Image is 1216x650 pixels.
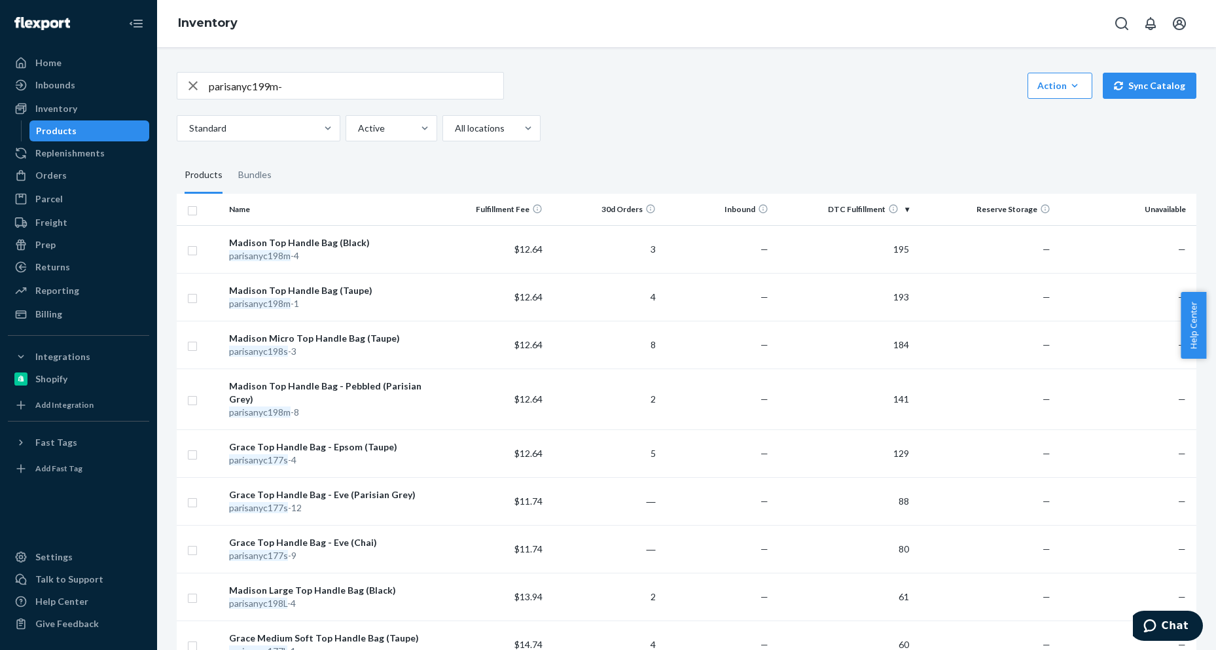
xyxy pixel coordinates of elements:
[548,273,660,321] td: 4
[229,502,288,513] em: parisanyc177s
[35,192,63,206] div: Parcel
[760,393,768,405] span: —
[35,79,75,92] div: Inbounds
[774,369,914,429] td: 141
[35,102,77,115] div: Inventory
[548,573,660,621] td: 2
[8,613,149,634] button: Give Feedback
[229,249,430,262] div: -4
[774,573,914,621] td: 61
[229,488,430,501] div: Grace Top Handle Bag - Eve (Parisian Grey)
[1043,639,1050,650] span: —
[8,547,149,568] a: Settings
[35,399,94,410] div: Add Integration
[1166,10,1192,37] button: Open account menu
[514,639,543,650] span: $14.74
[8,569,149,590] button: Talk to Support
[8,369,149,389] a: Shopify
[35,284,79,297] div: Reporting
[35,238,56,251] div: Prep
[1178,393,1186,405] span: —
[8,189,149,209] a: Parcel
[1109,10,1135,37] button: Open Search Box
[760,639,768,650] span: —
[123,10,149,37] button: Close Navigation
[1137,10,1164,37] button: Open notifications
[35,463,82,474] div: Add Fast Tag
[229,236,430,249] div: Madison Top Handle Bag (Black)
[14,17,70,30] img: Flexport logo
[514,591,543,602] span: $13.94
[35,573,103,586] div: Talk to Support
[35,595,88,608] div: Help Center
[229,406,291,418] em: parisanyc198m
[1043,543,1050,554] span: —
[1178,448,1186,459] span: —
[188,122,189,135] input: Standard
[1043,393,1050,405] span: —
[1103,73,1196,99] button: Sync Catalog
[35,436,77,449] div: Fast Tags
[1133,611,1203,643] iframe: Opens a widget where you can chat to one of our agents
[1043,496,1050,507] span: —
[661,194,774,225] th: Inbound
[8,458,149,479] a: Add Fast Tag
[774,525,914,573] td: 80
[1178,591,1186,602] span: —
[548,525,660,573] td: ―
[774,429,914,477] td: 129
[229,298,291,309] em: parisanyc198m
[35,261,70,274] div: Returns
[35,147,105,160] div: Replenishments
[1178,639,1186,650] span: —
[229,598,287,609] em: parisanyc198L
[1178,496,1186,507] span: —
[35,551,73,564] div: Settings
[229,250,291,261] em: parisanyc198m
[8,304,149,325] a: Billing
[229,284,430,297] div: Madison Top Handle Bag (Taupe)
[8,257,149,278] a: Returns
[8,98,149,119] a: Inventory
[548,429,660,477] td: 5
[1043,591,1050,602] span: —
[357,122,358,135] input: Active
[224,194,435,225] th: Name
[8,212,149,233] a: Freight
[178,16,238,30] a: Inventory
[454,122,455,135] input: All locations
[229,584,430,597] div: Madison Large Top Handle Bag (Black)
[8,591,149,612] a: Help Center
[35,169,67,182] div: Orders
[1043,244,1050,255] span: —
[514,496,543,507] span: $11.74
[760,291,768,302] span: —
[8,143,149,164] a: Replenishments
[760,448,768,459] span: —
[229,550,288,561] em: parisanyc177s
[229,536,430,549] div: Grace Top Handle Bag - Eve (Chai)
[229,549,430,562] div: -9
[1178,291,1186,302] span: —
[774,194,914,225] th: DTC Fulfillment
[548,477,660,525] td: ―
[229,345,430,358] div: -3
[229,406,430,419] div: -8
[35,216,67,229] div: Freight
[229,632,430,645] div: Grace Medium Soft Top Handle Bag (Taupe)
[229,332,430,345] div: Madison Micro Top Handle Bag (Taupe)
[8,395,149,416] a: Add Integration
[229,454,288,465] em: parisanyc177s
[1181,292,1206,359] button: Help Center
[548,321,660,369] td: 8
[35,372,67,386] div: Shopify
[36,124,77,137] div: Products
[548,369,660,429] td: 2
[1043,291,1050,302] span: —
[8,75,149,96] a: Inbounds
[1178,244,1186,255] span: —
[209,73,503,99] input: Search inventory by name or sku
[229,597,430,610] div: -4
